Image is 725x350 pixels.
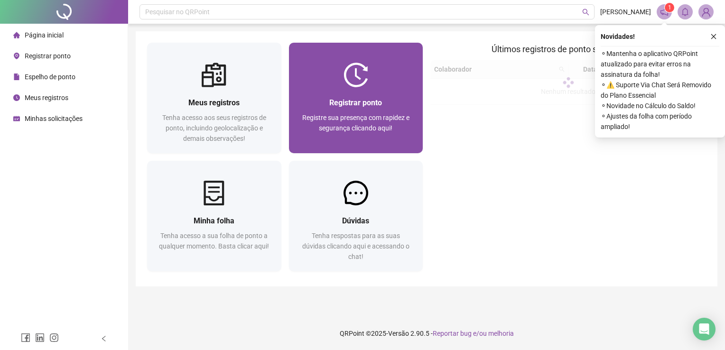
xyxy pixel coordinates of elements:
span: ⚬ Ajustes da folha com período ampliado! [601,111,719,132]
span: Registrar ponto [25,52,71,60]
span: Meus registros [25,94,68,101]
img: 86367 [699,5,713,19]
div: Open Intercom Messenger [693,318,716,341]
sup: 1 [665,3,674,12]
span: environment [13,53,20,59]
span: Últimos registros de ponto sincronizados [492,44,645,54]
span: Tenha respostas para as suas dúvidas clicando aqui e acessando o chat! [302,232,409,260]
footer: QRPoint © 2025 - 2.90.5 - [128,317,725,350]
span: Reportar bug e/ou melhoria [433,330,514,337]
span: schedule [13,115,20,122]
span: Página inicial [25,31,64,39]
span: ⚬ Mantenha o aplicativo QRPoint atualizado para evitar erros na assinatura da folha! [601,48,719,80]
span: instagram [49,333,59,342]
span: Dúvidas [342,216,369,225]
span: Espelho de ponto [25,73,75,81]
span: facebook [21,333,30,342]
span: left [101,335,107,342]
span: Minhas solicitações [25,115,83,122]
a: Registrar pontoRegistre sua presença com rapidez e segurança clicando aqui! [289,43,423,153]
a: Meus registrosTenha acesso aos seus registros de ponto, incluindo geolocalização e demais observa... [147,43,281,153]
span: file [13,74,20,80]
span: clock-circle [13,94,20,101]
span: linkedin [35,333,45,342]
span: Registrar ponto [329,98,382,107]
span: Tenha acesso aos seus registros de ponto, incluindo geolocalização e demais observações! [162,114,266,142]
span: Minha folha [194,216,234,225]
span: Tenha acesso a sua folha de ponto a qualquer momento. Basta clicar aqui! [159,232,269,250]
span: Registre sua presença com rapidez e segurança clicando aqui! [302,114,409,132]
span: notification [660,8,669,16]
span: Versão [388,330,409,337]
span: search [582,9,589,16]
span: ⚬ ⚠️ Suporte Via Chat Será Removido do Plano Essencial [601,80,719,101]
span: close [710,33,717,40]
a: Minha folhaTenha acesso a sua folha de ponto a qualquer momento. Basta clicar aqui! [147,161,281,271]
span: Meus registros [188,98,240,107]
span: 1 [668,4,671,11]
span: [PERSON_NAME] [600,7,651,17]
span: bell [681,8,689,16]
span: Novidades ! [601,31,635,42]
span: ⚬ Novidade no Cálculo do Saldo! [601,101,719,111]
span: home [13,32,20,38]
a: DúvidasTenha respostas para as suas dúvidas clicando aqui e acessando o chat! [289,161,423,271]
